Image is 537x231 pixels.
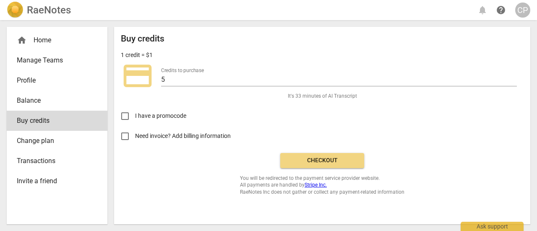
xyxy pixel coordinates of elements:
button: CP [515,3,530,18]
a: Buy credits [7,111,107,131]
span: credit_card [121,59,154,93]
div: Home [17,35,91,45]
span: You will be redirected to the payment service provider website. All payments are handled by RaeNo... [240,175,404,196]
div: Home [7,30,107,50]
span: home [17,35,27,45]
span: Manage Teams [17,55,91,65]
h2: Buy credits [121,34,164,44]
a: Manage Teams [7,50,107,70]
span: Invite a friend [17,176,91,186]
a: Help [493,3,508,18]
span: Balance [17,96,91,106]
a: Balance [7,91,107,111]
span: Buy credits [17,116,91,126]
a: Profile [7,70,107,91]
a: Invite a friend [7,171,107,191]
a: Transactions [7,151,107,171]
div: Ask support [461,222,524,231]
a: Change plan [7,131,107,151]
span: Need invoice? Add billing information [135,132,232,140]
img: Logo [7,2,23,18]
span: Checkout [287,156,357,165]
span: Transactions [17,156,91,166]
button: Checkout [280,153,364,168]
a: LogoRaeNotes [7,2,71,18]
p: 1 credit = $1 [121,51,153,60]
span: It's 33 minutes of AI Transcript [288,93,357,100]
a: Stripe Inc. [305,182,327,188]
span: help [496,5,506,15]
h2: RaeNotes [27,4,71,16]
span: I have a promocode [135,112,186,120]
span: Profile [17,75,91,86]
span: Change plan [17,136,91,146]
label: Credits to purchase [161,68,204,73]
